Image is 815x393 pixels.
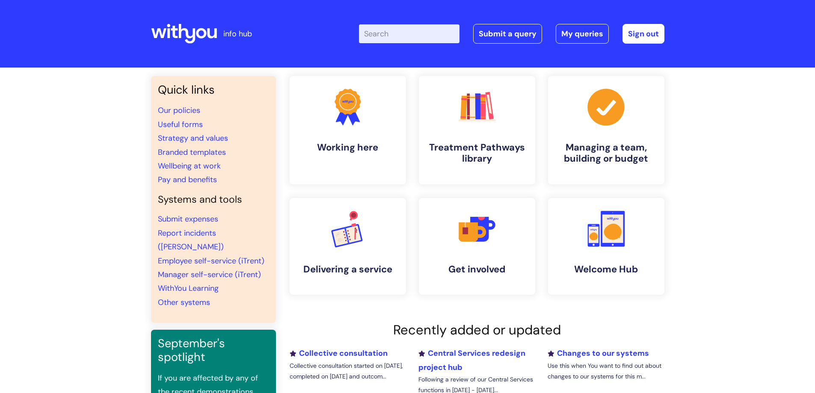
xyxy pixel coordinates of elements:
[158,283,219,293] a: WithYou Learning
[290,76,406,184] a: Working here
[296,264,399,275] h4: Delivering a service
[158,174,217,185] a: Pay and benefits
[158,337,269,364] h3: September's spotlight
[158,228,224,252] a: Report incidents ([PERSON_NAME])
[426,142,528,165] h4: Treatment Pathways library
[158,256,264,266] a: Employee self-service (iTrent)
[158,133,228,143] a: Strategy and values
[290,322,664,338] h2: Recently added or updated
[158,161,221,171] a: Wellbeing at work
[426,264,528,275] h4: Get involved
[419,76,535,184] a: Treatment Pathways library
[473,24,542,44] a: Submit a query
[622,24,664,44] a: Sign out
[158,269,261,280] a: Manager self-service (iTrent)
[223,27,252,41] p: info hub
[290,198,406,295] a: Delivering a service
[158,214,218,224] a: Submit expenses
[359,24,459,43] input: Search
[158,194,269,206] h4: Systems and tools
[548,360,664,382] p: Use this when You want to find out about changes to our systems for this m...
[359,24,664,44] div: | -
[418,348,525,372] a: Central Services redesign project hub
[419,198,535,295] a: Get involved
[556,24,609,44] a: My queries
[158,147,226,157] a: Branded templates
[158,119,203,130] a: Useful forms
[158,83,269,97] h3: Quick links
[555,142,658,165] h4: Managing a team, building or budget
[548,198,664,295] a: Welcome Hub
[548,76,664,184] a: Managing a team, building or budget
[296,142,399,153] h4: Working here
[290,348,388,358] a: Collective consultation
[290,360,406,382] p: Collective consultation started on [DATE], completed on [DATE] and outcom...
[555,264,658,275] h4: Welcome Hub
[548,348,649,358] a: Changes to our systems
[158,297,210,307] a: Other systems
[158,105,200,115] a: Our policies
